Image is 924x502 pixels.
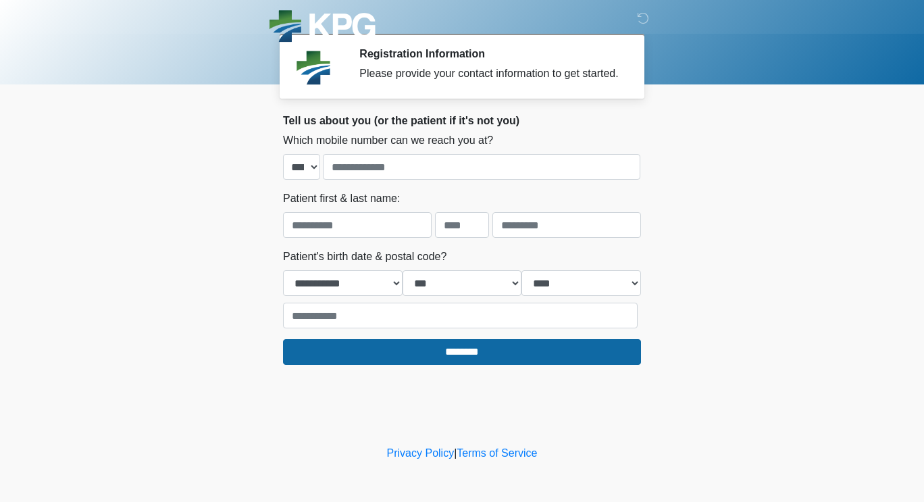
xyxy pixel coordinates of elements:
label: Patient first & last name: [283,191,400,207]
a: Privacy Policy [387,447,455,459]
div: Please provide your contact information to get started. [359,66,621,82]
img: Agent Avatar [293,47,334,88]
label: Patient's birth date & postal code? [283,249,446,265]
label: Which mobile number can we reach you at? [283,132,493,149]
h2: Tell us about you (or the patient if it's not you) [283,114,641,127]
a: Terms of Service [457,447,537,459]
img: KPG Healthcare Logo [269,10,376,46]
a: | [454,447,457,459]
